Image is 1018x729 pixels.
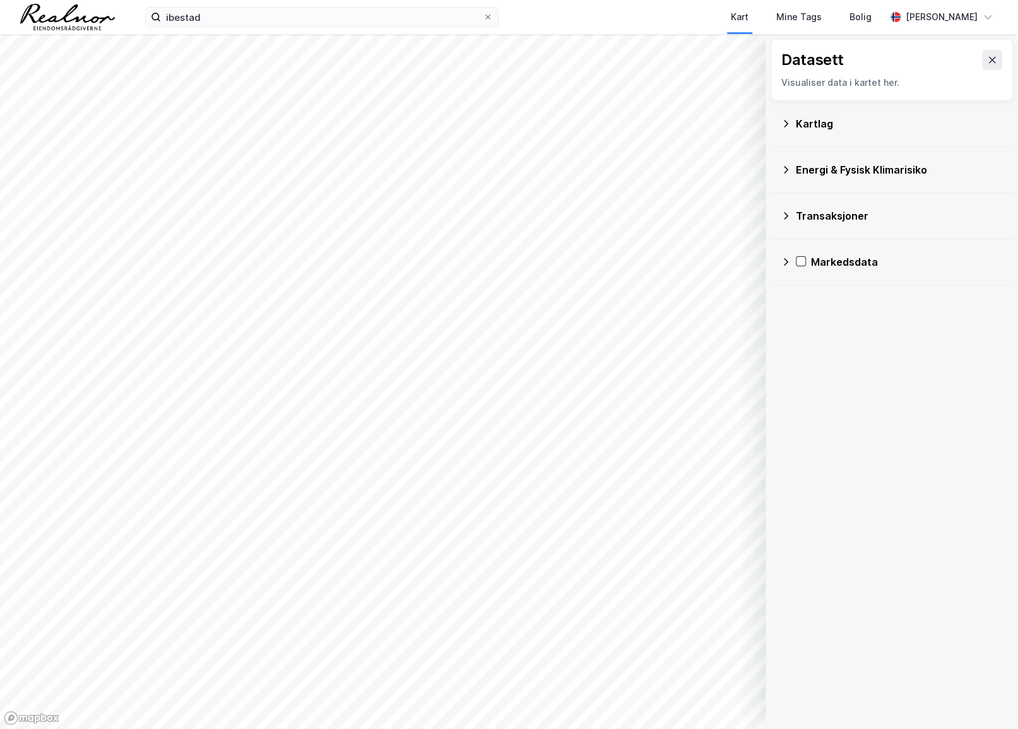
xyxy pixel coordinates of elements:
div: Energi & Fysisk Klimarisiko [796,162,1003,177]
div: Kartlag [796,116,1003,131]
div: Mine Tags [776,9,822,25]
div: Kart [731,9,749,25]
div: [PERSON_NAME] [906,9,978,25]
input: Søk på adresse, matrikkel, gårdeiere, leietakere eller personer [161,8,483,27]
iframe: Chat Widget [955,668,1018,729]
img: realnor-logo.934646d98de889bb5806.png [20,4,115,30]
div: Kontrollprogram for chat [955,668,1018,729]
div: Visualiser data i kartet her. [781,75,1002,90]
div: Transaksjoner [796,208,1003,223]
div: Datasett [781,50,844,70]
div: Markedsdata [811,254,1003,270]
a: Mapbox homepage [4,711,59,725]
div: Bolig [849,9,872,25]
